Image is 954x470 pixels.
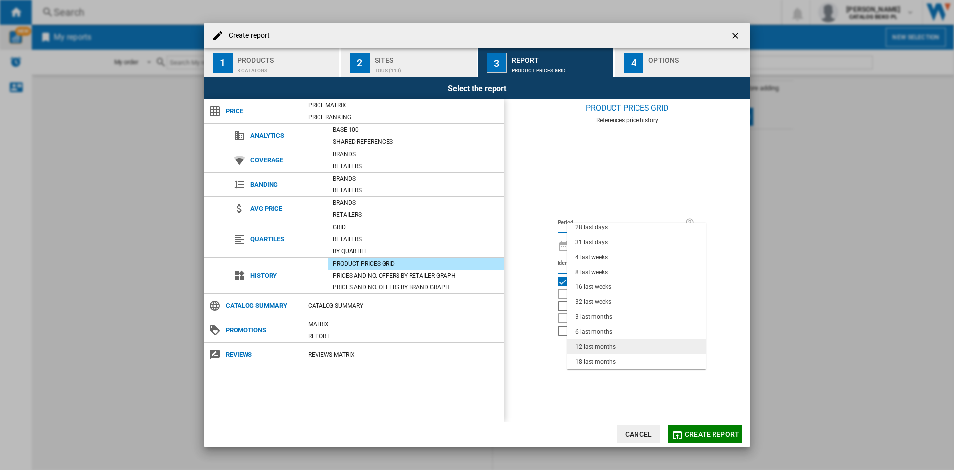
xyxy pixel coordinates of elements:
[575,313,612,321] div: 3 last months
[575,268,608,277] div: 8 last weeks
[575,328,612,336] div: 6 last months
[575,358,616,366] div: 18 last months
[575,223,608,232] div: 28 last days
[575,298,611,306] div: 32 last weeks
[575,253,608,262] div: 4 last weeks
[575,238,608,247] div: 31 last days
[575,343,616,351] div: 12 last months
[575,283,611,291] div: 16 last weeks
